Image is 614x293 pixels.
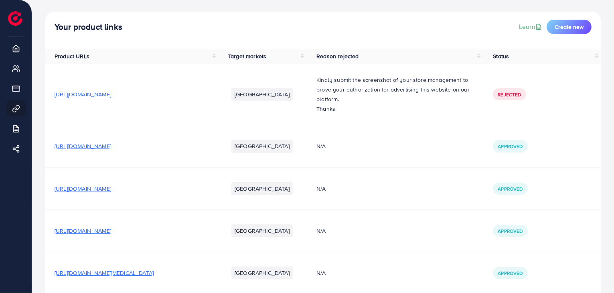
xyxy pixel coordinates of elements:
[8,11,22,26] img: logo
[316,142,326,150] span: N/A
[228,52,266,60] span: Target markets
[498,91,521,98] span: Rejected
[316,104,474,114] p: Thanks.
[498,143,523,150] span: Approved
[231,182,293,195] li: [GEOGRAPHIC_DATA]
[55,269,154,277] span: [URL][DOMAIN_NAME][MEDICAL_DATA]
[498,228,523,234] span: Approved
[498,270,523,277] span: Approved
[493,52,509,60] span: Status
[55,22,122,32] h4: Your product links
[555,23,584,31] span: Create new
[231,267,293,279] li: [GEOGRAPHIC_DATA]
[231,88,293,101] li: [GEOGRAPHIC_DATA]
[55,142,111,150] span: [URL][DOMAIN_NAME]
[316,227,326,235] span: N/A
[498,185,523,192] span: Approved
[316,269,326,277] span: N/A
[547,20,592,34] button: Create new
[55,52,89,60] span: Product URLs
[231,224,293,237] li: [GEOGRAPHIC_DATA]
[231,140,293,153] li: [GEOGRAPHIC_DATA]
[55,227,111,235] span: [URL][DOMAIN_NAME]
[316,185,326,193] span: N/A
[316,75,474,104] p: Kindly submit the screenshot of your store management to prove your authorization for advertising...
[519,22,543,31] a: Learn
[55,185,111,193] span: [URL][DOMAIN_NAME]
[316,52,359,60] span: Reason rejected
[580,257,608,287] iframe: Chat
[55,90,111,98] span: [URL][DOMAIN_NAME]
